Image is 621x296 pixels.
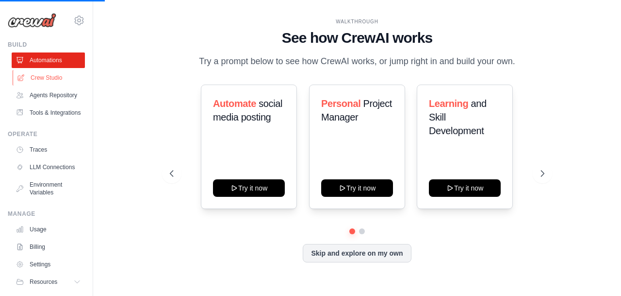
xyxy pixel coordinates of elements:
span: social media posting [213,98,282,122]
a: Traces [12,142,85,157]
span: Learning [429,98,468,109]
img: Logo [8,13,56,28]
a: LLM Connections [12,159,85,175]
a: Environment Variables [12,177,85,200]
span: Resources [30,278,57,286]
a: Usage [12,222,85,237]
div: Build [8,41,85,49]
button: Resources [12,274,85,290]
div: וידג'ט של צ'אט [572,249,621,296]
button: Try it now [321,179,393,197]
button: Skip and explore on my own [303,244,411,262]
button: Try it now [213,179,285,197]
a: Settings [12,257,85,272]
p: Try a prompt below to see how CrewAI works, or jump right in and build your own. [194,54,520,69]
span: Project Manager [321,98,392,122]
div: Manage [8,210,85,218]
iframe: Chat Widget [572,249,621,296]
span: Personal [321,98,360,109]
button: Try it now [429,179,501,197]
a: Crew Studio [13,70,86,86]
h1: See how CrewAI works [170,29,544,47]
a: Billing [12,239,85,255]
a: Agents Repository [12,87,85,103]
div: WALKTHROUGH [170,18,544,25]
span: and Skill Development [429,98,487,136]
div: Operate [8,130,85,138]
span: Automate [213,98,256,109]
a: Automations [12,52,85,68]
a: Tools & Integrations [12,105,85,121]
